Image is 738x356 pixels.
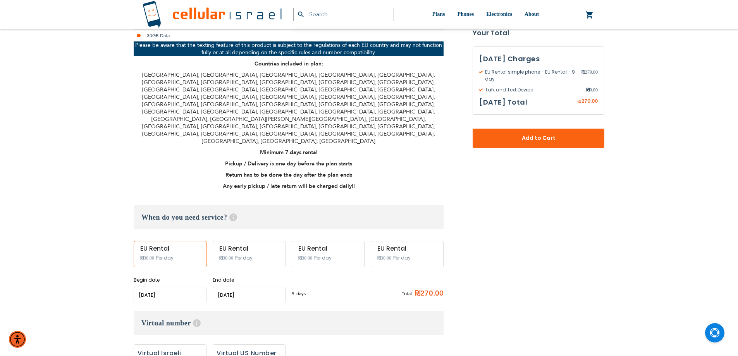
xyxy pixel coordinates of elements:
input: MM/DD/YYYY [213,287,286,303]
span: Plans [432,11,445,17]
span: ₪ [586,86,590,93]
span: ₪30.00 [140,255,154,261]
span: ₪30.00 [377,255,391,261]
span: ₪270.00 [412,288,444,299]
span: Phones [457,11,474,17]
span: days [296,290,306,297]
span: 270.00 [581,69,598,83]
p: [GEOGRAPHIC_DATA], [GEOGRAPHIC_DATA], [GEOGRAPHIC_DATA], [GEOGRAPHIC_DATA], [GEOGRAPHIC_DATA], [G... [134,71,444,145]
div: EU Rental [377,245,437,252]
strong: Return has to be done the day after the plan ends [225,171,352,179]
strong: Countries included in plan: [255,60,323,67]
h3: [DATE] Charges [479,53,598,65]
strong: Any early pickup / late return will be charged daily!! [223,182,355,190]
img: Cellular Israel Logo [143,1,282,28]
strong: Pickup / Delivery is one day before the plan starts [225,160,352,167]
span: 0.00 [586,86,598,93]
div: Accessibility Menu [9,331,26,348]
button: Add to Cart [473,129,604,148]
div: EU Rental [219,245,279,252]
h3: When do you need service? [134,205,444,229]
h3: Virtual number [134,311,444,335]
label: End date [213,277,286,284]
span: Talk and Text Device [479,86,586,93]
span: ₪30.00 [219,255,233,261]
input: Search [293,8,394,21]
span: About [525,11,539,17]
span: Help [229,213,237,221]
span: EU Rental simple phone - EU Rental - 9 day [479,69,581,83]
span: ₪ [577,98,581,105]
span: Per day [156,255,174,261]
p: Please be aware that the texting feature of this product is subject to the regulations of each EU... [134,41,444,56]
span: Per day [314,255,332,261]
div: EU Rental [140,245,200,252]
div: EU Rental [298,245,358,252]
span: Total [402,290,412,297]
span: ₪30.00 [298,255,312,261]
span: Per day [393,255,411,261]
span: Per day [235,255,253,261]
h3: [DATE] Total [479,96,527,108]
input: MM/DD/YYYY [134,287,206,303]
strong: Your Total [473,27,604,39]
span: Electronics [486,11,512,17]
label: Begin date [134,277,206,284]
span: Add to Cart [498,134,579,143]
li: 30GB Data [134,30,444,41]
span: 270.00 [581,98,598,104]
span: Help [193,319,201,327]
span: ₪ [581,69,585,76]
span: 9 [292,290,296,297]
strong: Minimum 7 days rental [260,149,318,156]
